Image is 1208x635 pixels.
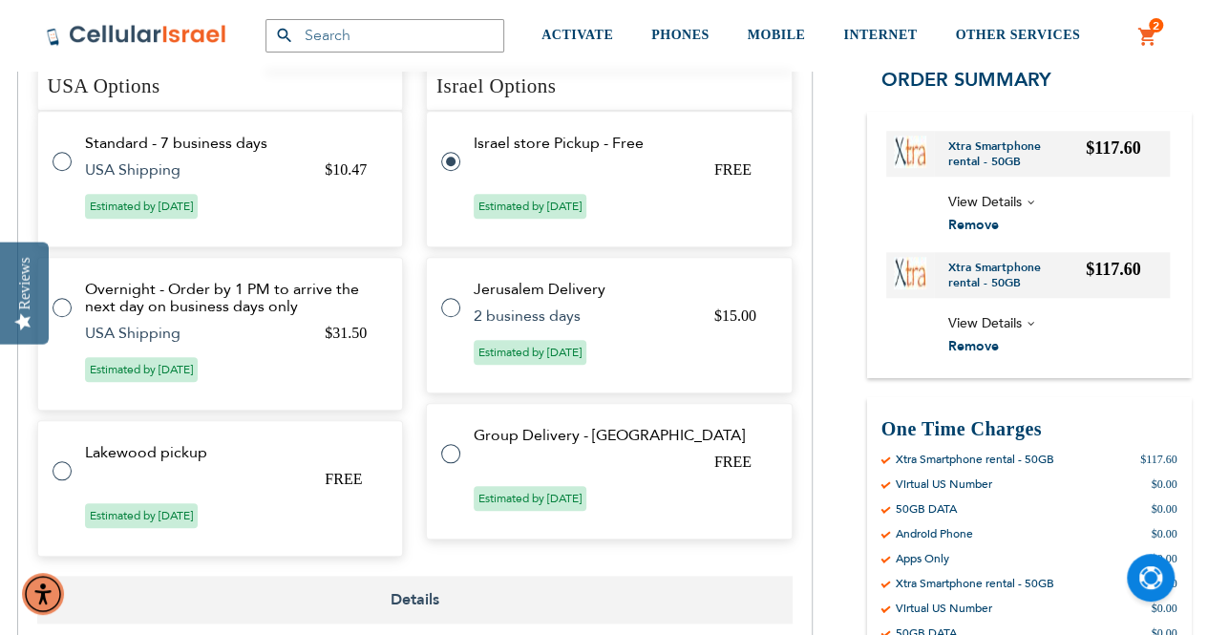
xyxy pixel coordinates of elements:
span: $117.60 [1086,260,1141,279]
span: $31.50 [325,325,367,341]
span: Estimated by [DATE] [474,340,586,365]
span: View Details [948,314,1022,332]
span: FREE [714,454,752,470]
span: Remove [948,217,999,235]
div: 50GB DATA [896,501,957,517]
span: PHONES [651,28,710,42]
span: Estimated by [DATE] [474,486,586,511]
div: Xtra Smartphone rental - 50GB [896,452,1054,467]
span: Estimated by [DATE] [85,194,198,219]
span: INTERNET [843,28,917,42]
h3: One Time Charges [881,416,1177,442]
div: $0.00 [1152,551,1177,566]
span: Estimated by [DATE] [474,194,586,219]
a: Xtra Smartphone rental - 50GB [948,260,1086,290]
img: Xtra Smartphone rental - 50GB [894,136,926,168]
div: Android Phone [896,526,973,541]
span: $10.47 [325,161,367,178]
td: Overnight - Order by 1 PM to arrive the next day on business days only [85,281,380,315]
div: Virtual US Number [896,601,992,616]
span: View Details [948,193,1022,211]
span: Details [37,576,793,624]
span: Order Summary [881,67,1051,93]
span: OTHER SERVICES [955,28,1080,42]
span: MOBILE [748,28,806,42]
td: Jerusalem Delivery [474,281,769,298]
span: 2 [1153,18,1159,33]
div: $0.00 [1152,476,1177,492]
span: FREE [714,161,752,178]
td: Group Delivery - [GEOGRAPHIC_DATA] [474,427,769,444]
td: Lakewood pickup [85,444,380,461]
div: Xtra Smartphone rental - 50GB [896,576,1054,591]
td: Israel store Pickup - Free [474,135,769,152]
span: $15.00 [714,307,756,324]
span: FREE [325,471,362,487]
div: Reviews [16,257,33,309]
div: Apps Only [896,551,949,566]
div: $0.00 [1152,601,1177,616]
img: Xtra Smartphone rental - 50GB [894,257,926,289]
span: Remove [948,338,999,356]
a: 2 [1137,26,1158,49]
span: $117.60 [1086,138,1141,158]
div: $117.60 [1140,452,1177,467]
span: Estimated by [DATE] [85,357,198,382]
span: Estimated by [DATE] [85,503,198,528]
div: $0.00 [1152,501,1177,517]
td: USA Shipping [85,161,302,179]
input: Search [265,19,504,53]
td: USA Shipping [85,325,302,342]
h4: USA Options [37,62,404,112]
div: $0.00 [1152,526,1177,541]
a: Xtra Smartphone rental - 50GB [948,138,1086,169]
span: ACTIVATE [541,28,613,42]
div: Virtual US Number [896,476,992,492]
h4: Israel Options [426,62,793,112]
div: Accessibility Menu [22,573,64,615]
td: 2 business days [474,307,690,325]
td: Standard - 7 business days [85,135,380,152]
img: Cellular Israel Logo [46,24,227,47]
